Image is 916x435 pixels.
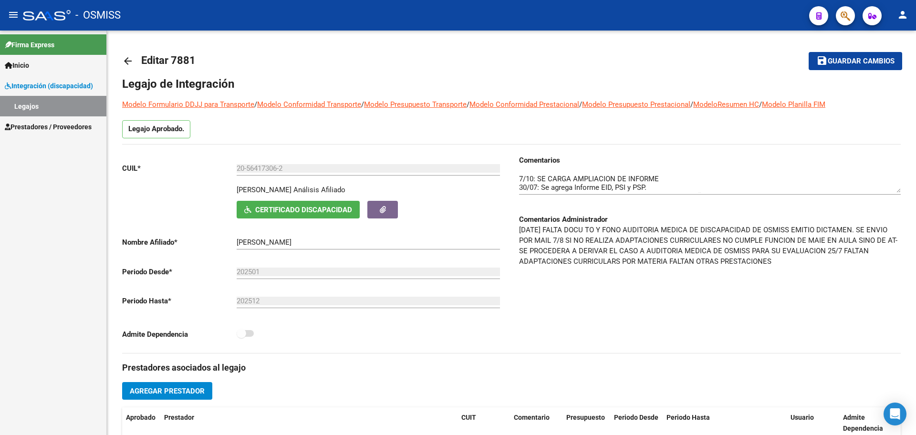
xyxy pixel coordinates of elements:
a: ModeloResumen HC [693,100,759,109]
div: Open Intercom Messenger [884,403,906,425]
p: [DATE] FALTA DOCU TO Y FONO AUDITORIA MEDICA DE DISCAPACIDAD DE OSMISS EMITIO DICTAMEN. SE ENVIO ... [519,225,901,267]
span: Comentario [514,414,550,421]
span: Editar 7881 [141,54,196,66]
p: Periodo Desde [122,267,237,277]
p: Nombre Afiliado [122,237,237,248]
a: Modelo Presupuesto Transporte [364,100,467,109]
a: Modelo Presupuesto Prestacional [582,100,690,109]
mat-icon: arrow_back [122,55,134,67]
span: Aprobado [126,414,156,421]
mat-icon: person [897,9,908,21]
mat-icon: save [816,55,828,66]
h3: Comentarios [519,155,901,166]
a: Modelo Formulario DDJJ para Transporte [122,100,254,109]
p: Legajo Aprobado. [122,120,190,138]
span: Guardar cambios [828,57,895,66]
button: Guardar cambios [809,52,902,70]
a: Modelo Conformidad Transporte [257,100,361,109]
a: Modelo Conformidad Prestacional [469,100,579,109]
span: Certificado Discapacidad [255,206,352,214]
button: Agregar Prestador [122,382,212,400]
p: Periodo Hasta [122,296,237,306]
span: Prestadores / Proveedores [5,122,92,132]
p: Admite Dependencia [122,329,237,340]
span: Inicio [5,60,29,71]
span: Prestador [164,414,194,421]
span: Presupuesto [566,414,605,421]
mat-icon: menu [8,9,19,21]
h1: Legajo de Integración [122,76,901,92]
span: Periodo Hasta [666,414,710,421]
span: Firma Express [5,40,54,50]
span: Admite Dependencia [843,414,883,432]
span: - OSMISS [75,5,121,26]
h3: Prestadores asociados al legajo [122,361,901,374]
span: Integración (discapacidad) [5,81,93,91]
span: Usuario [791,414,814,421]
h3: Comentarios Administrador [519,214,901,225]
div: Análisis Afiliado [293,185,345,195]
span: CUIT [461,414,476,421]
p: CUIL [122,163,237,174]
span: Periodo Desde [614,414,658,421]
button: Certificado Discapacidad [237,201,360,218]
span: Agregar Prestador [130,387,205,395]
a: Modelo Planilla FIM [762,100,825,109]
p: [PERSON_NAME] [237,185,291,195]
